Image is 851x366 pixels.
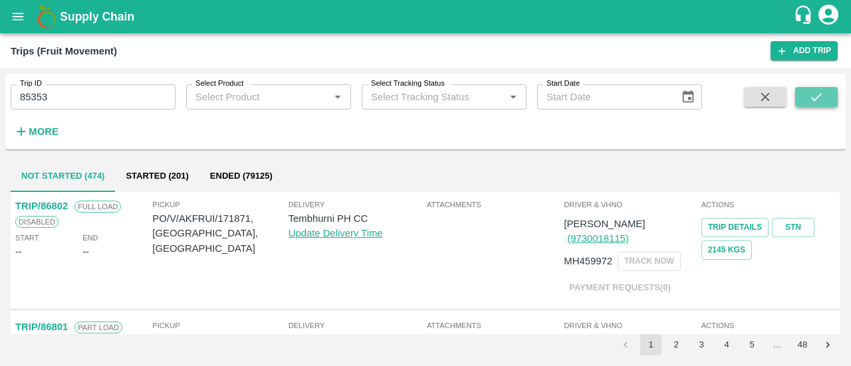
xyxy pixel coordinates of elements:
[195,78,243,89] label: Select Product
[816,3,840,31] div: account of current user
[74,201,121,213] span: Full Load
[564,199,698,211] span: Driver & VHNo
[613,334,840,355] nav: pagination navigation
[772,218,814,237] a: STN
[701,218,769,237] a: Trip Details
[152,199,288,211] span: Pickup
[793,5,816,29] div: customer-support
[547,78,580,89] label: Start Date
[11,160,115,192] button: Not Started (474)
[427,320,561,331] span: Attachments
[716,334,737,355] button: Go to page 4
[74,321,122,333] span: Part Load
[15,199,68,213] p: TRIP/86802
[505,88,522,106] button: Open
[20,78,42,89] label: Trip ID
[3,1,33,32] button: open drawer
[666,334,687,355] button: Go to page 2
[190,88,325,106] input: Select Product
[15,232,39,244] span: Start
[82,244,89,259] div: --
[152,211,288,256] p: PO/V/AKFRUI/171871, [GEOGRAPHIC_DATA], [GEOGRAPHIC_DATA]
[564,254,612,268] p: MH459972
[701,199,836,211] span: Actions
[115,160,199,192] button: Started (201)
[537,84,670,110] input: Start Date
[11,120,62,143] button: More
[60,10,134,23] b: Supply Chain
[427,199,561,211] span: Attachments
[11,84,176,110] input: Enter Trip ID
[199,160,283,192] button: Ended (79125)
[741,334,763,355] button: Go to page 5
[152,320,288,331] span: Pickup
[82,232,98,244] span: End
[11,43,117,60] div: Trips (Fruit Movement)
[564,320,698,331] span: Driver & VHNo
[29,126,59,137] strong: More
[771,41,838,60] a: Add Trip
[640,334,662,355] button: page 1
[15,216,59,228] span: Disabled
[567,233,628,244] a: (9730018115)
[289,199,424,211] span: Delivery
[792,334,813,355] button: Go to page 48
[15,244,22,259] div: --
[15,320,68,334] p: TRIP/86801
[817,334,838,355] button: Go to next page
[60,7,793,26] a: Supply Chain
[701,240,752,260] button: 2145 Kgs
[329,88,346,106] button: Open
[289,228,383,238] a: Update Delivery Time
[691,334,712,355] button: Go to page 3
[767,339,788,351] div: …
[366,88,483,106] input: Select Tracking Status
[564,219,645,229] span: [PERSON_NAME]
[675,84,701,110] button: Choose date
[289,320,424,331] span: Delivery
[289,211,424,226] p: Tembhurni PH CC
[371,78,445,89] label: Select Tracking Status
[33,3,60,30] img: logo
[701,320,836,331] span: Actions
